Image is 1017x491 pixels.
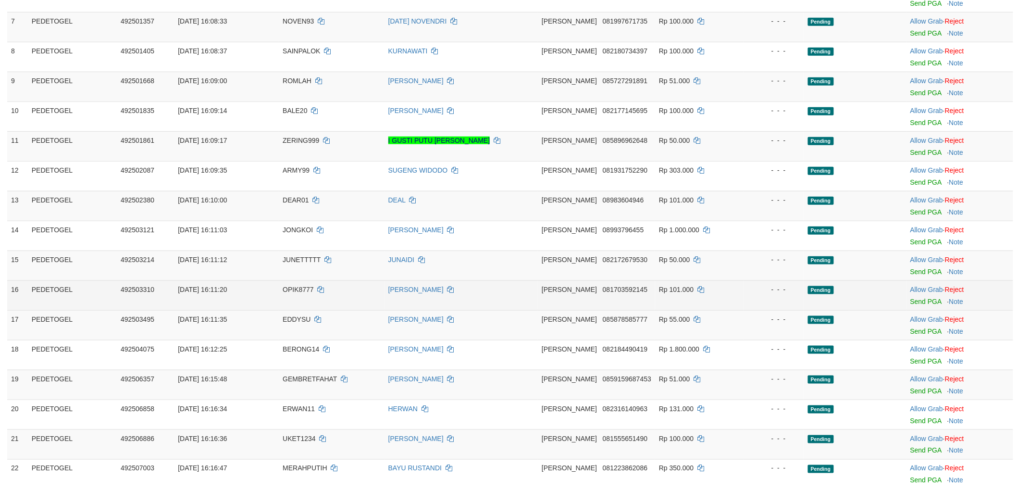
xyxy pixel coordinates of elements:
a: Reject [945,375,964,383]
div: - - - [748,136,800,145]
span: Pending [808,405,834,414]
td: · [906,161,1013,191]
span: 492504075 [121,345,154,353]
span: Pending [808,435,834,443]
td: 11 [7,131,28,161]
span: [DATE] 16:11:20 [178,286,227,293]
span: [PERSON_NAME] [542,107,597,114]
span: GEMBRETFAHAT [283,375,337,383]
a: Note [949,59,964,67]
span: Rp 100.000 [659,17,694,25]
td: 20 [7,400,28,429]
span: NOVEN93 [283,17,314,25]
span: [DATE] 16:16:34 [178,405,227,413]
td: · [906,251,1013,280]
a: Note [949,447,964,454]
a: Send PGA [910,29,942,37]
span: 492501835 [121,107,154,114]
span: 492502087 [121,166,154,174]
span: ARMY99 [283,166,310,174]
span: · [910,315,945,323]
span: 492501668 [121,77,154,85]
span: [DATE] 16:10:00 [178,196,227,204]
span: 492503310 [121,286,154,293]
span: 492501357 [121,17,154,25]
a: KURNAWATI [388,47,428,55]
td: 16 [7,280,28,310]
a: Allow Grab [910,47,943,55]
td: PEDETOGEL [28,370,117,400]
span: · [910,166,945,174]
td: PEDETOGEL [28,42,117,72]
td: 21 [7,429,28,459]
span: JUNETTTTT [283,256,321,264]
span: Copy 085878585777 to clipboard [603,315,647,323]
a: Send PGA [910,89,942,97]
a: Send PGA [910,477,942,484]
a: [PERSON_NAME] [388,286,444,293]
a: Allow Grab [910,137,943,144]
td: 18 [7,340,28,370]
span: [PERSON_NAME] [542,77,597,85]
a: Reject [945,226,964,234]
span: Rp 51.000 [659,375,690,383]
div: - - - [748,195,800,205]
span: [PERSON_NAME] [542,286,597,293]
a: Allow Grab [910,435,943,442]
span: Rp 100.000 [659,47,694,55]
span: [DATE] 16:08:33 [178,17,227,25]
span: Rp 101.000 [659,286,694,293]
span: Rp 50.000 [659,256,690,264]
a: Reject [945,166,964,174]
div: - - - [748,106,800,115]
a: Allow Grab [910,286,943,293]
a: Note [949,29,964,37]
a: [PERSON_NAME] [388,435,444,442]
div: - - - [748,46,800,56]
div: - - - [748,434,800,443]
a: I GUSTI PUTU [PERSON_NAME] [388,137,490,144]
a: Send PGA [910,357,942,365]
td: PEDETOGEL [28,72,117,101]
a: Send PGA [910,417,942,425]
a: HERWAN [388,405,418,413]
span: [DATE] 16:11:35 [178,315,227,323]
a: Allow Grab [910,315,943,323]
td: 17 [7,310,28,340]
a: Allow Grab [910,345,943,353]
span: [DATE] 16:09:17 [178,137,227,144]
span: OPIK8777 [283,286,314,293]
div: - - - [748,315,800,324]
a: Reject [945,286,964,293]
div: - - - [748,225,800,235]
td: · [906,221,1013,251]
a: [PERSON_NAME] [388,375,444,383]
a: [PERSON_NAME] [388,315,444,323]
td: PEDETOGEL [28,101,117,131]
td: · [906,340,1013,370]
span: [PERSON_NAME] [542,345,597,353]
td: · [906,400,1013,429]
a: Note [949,327,964,335]
a: Allow Grab [910,375,943,383]
span: · [910,196,945,204]
span: MERAHPUTIH [283,465,327,472]
a: Send PGA [910,59,942,67]
td: 13 [7,191,28,221]
td: · [906,191,1013,221]
td: 22 [7,459,28,489]
td: · [906,131,1013,161]
a: Allow Grab [910,226,943,234]
span: 492501861 [121,137,154,144]
span: [PERSON_NAME] [542,315,597,323]
span: BALE20 [283,107,307,114]
span: SAINPALOK [283,47,320,55]
span: UKET1234 [283,435,315,442]
span: ROMLAH [283,77,311,85]
span: Rp 350.000 [659,465,694,472]
td: PEDETOGEL [28,459,117,489]
span: · [910,107,945,114]
span: [PERSON_NAME] [542,465,597,472]
span: · [910,137,945,144]
span: [PERSON_NAME] [542,137,597,144]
